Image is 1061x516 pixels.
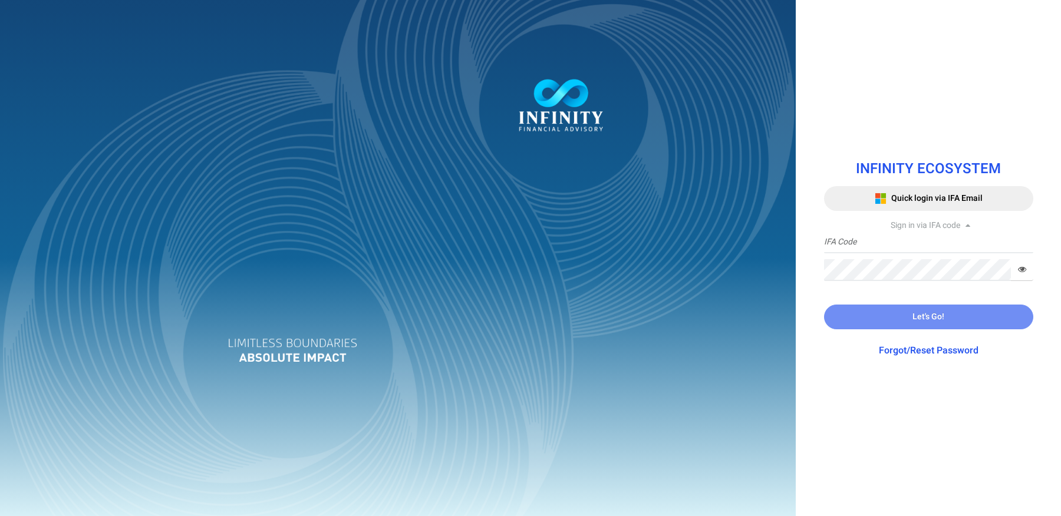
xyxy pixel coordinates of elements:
a: Forgot/Reset Password [879,343,978,358]
div: Sign in via IFA code [824,220,1033,231]
span: Sign in via IFA code [891,219,960,231]
input: IFA Code [824,231,1033,253]
h1: INFINITY ECOSYSTEM [824,161,1033,177]
span: Quick login via IFA Email [891,192,983,204]
button: Quick login via IFA Email [824,186,1033,211]
span: Let's Go! [912,310,944,323]
button: Let's Go! [824,305,1033,329]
